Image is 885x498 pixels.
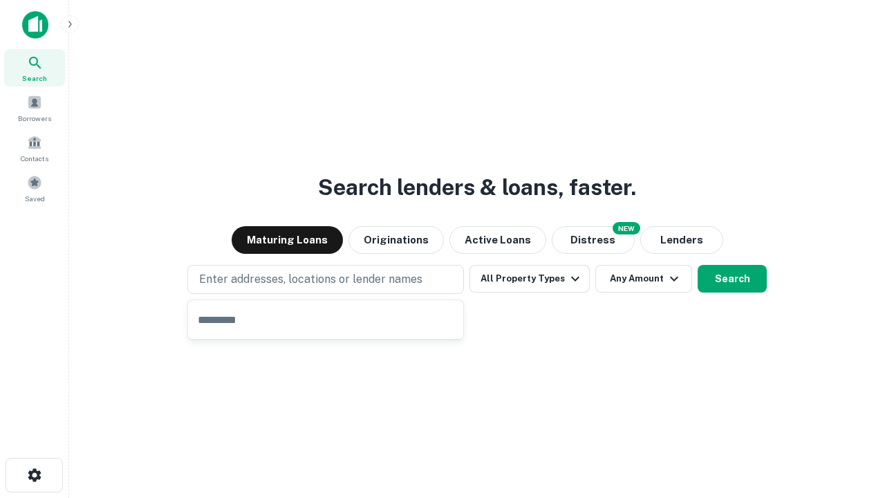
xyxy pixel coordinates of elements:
a: Saved [4,169,65,207]
button: Any Amount [595,265,692,293]
a: Search [4,49,65,86]
button: Maturing Loans [232,226,343,254]
button: Search distressed loans with lien and other non-mortgage details. [552,226,635,254]
h3: Search lenders & loans, faster. [318,171,636,204]
img: capitalize-icon.png [22,11,48,39]
button: Lenders [640,226,723,254]
button: Originations [348,226,444,254]
span: Contacts [21,153,48,164]
button: All Property Types [469,265,590,293]
span: Search [22,73,47,84]
a: Borrowers [4,89,65,127]
button: Search [698,265,767,293]
span: Saved [25,193,45,204]
button: Active Loans [449,226,546,254]
iframe: Chat Widget [816,387,885,454]
p: Enter addresses, locations or lender names [199,271,422,288]
button: Enter addresses, locations or lender names [187,265,464,294]
span: Borrowers [18,113,51,124]
div: NEW [613,222,640,234]
a: Contacts [4,129,65,167]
